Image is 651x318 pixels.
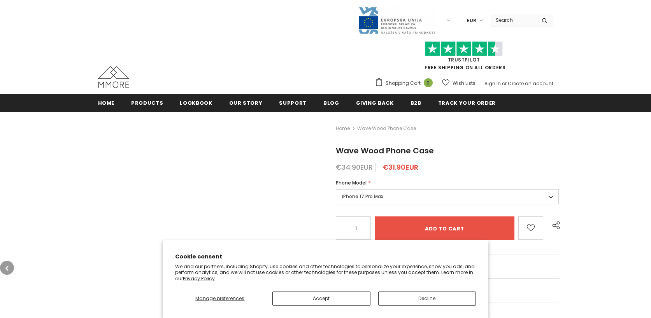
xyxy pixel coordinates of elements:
button: Manage preferences [175,292,265,306]
input: Add to cart [375,216,514,240]
a: Home [98,94,115,111]
span: Phone Model [336,179,367,186]
a: Home [336,124,350,133]
a: Sign In [484,80,501,87]
span: Track your order [438,99,496,107]
span: Giving back [356,99,394,107]
a: Privacy Policy [183,275,215,282]
span: Wish Lists [453,79,476,87]
span: Home [98,99,115,107]
a: Trustpilot [448,56,480,63]
span: 0 [424,78,433,87]
a: Create an account [508,80,553,87]
span: Wave Wood Phone Case [357,124,416,133]
span: Products [131,99,163,107]
a: Track your order [438,94,496,111]
a: support [279,94,307,111]
a: Giving back [356,94,394,111]
span: Manage preferences [195,295,244,302]
p: We and our partners, including Shopify, use cookies and other technologies to personalize your ex... [175,264,476,282]
a: Wish Lists [442,76,476,90]
h2: Cookie consent [175,253,476,261]
span: FREE SHIPPING ON ALL ORDERS [375,45,553,71]
span: Shopping Cart [386,79,421,87]
a: Javni Razpis [358,17,436,23]
span: B2B [411,99,421,107]
a: Products [131,94,163,111]
a: Our Story [229,94,263,111]
span: Wave Wood Phone Case [336,145,434,156]
a: Shopping Cart 0 [375,77,437,89]
span: support [279,99,307,107]
span: €31.90EUR [383,162,418,172]
img: Trust Pilot Stars [425,41,503,56]
span: €34.90EUR [336,162,373,172]
img: Javni Razpis [358,6,436,35]
span: Our Story [229,99,263,107]
img: MMORE Cases [98,66,129,88]
a: Blog [323,94,339,111]
span: Blog [323,99,339,107]
input: Search Site [491,14,536,26]
a: Lookbook [180,94,212,111]
label: iPhone 17 Pro Max [336,189,559,204]
span: EUR [467,17,476,25]
a: B2B [411,94,421,111]
span: or [502,80,507,87]
button: Decline [378,292,476,306]
button: Accept [272,292,370,306]
span: Lookbook [180,99,212,107]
